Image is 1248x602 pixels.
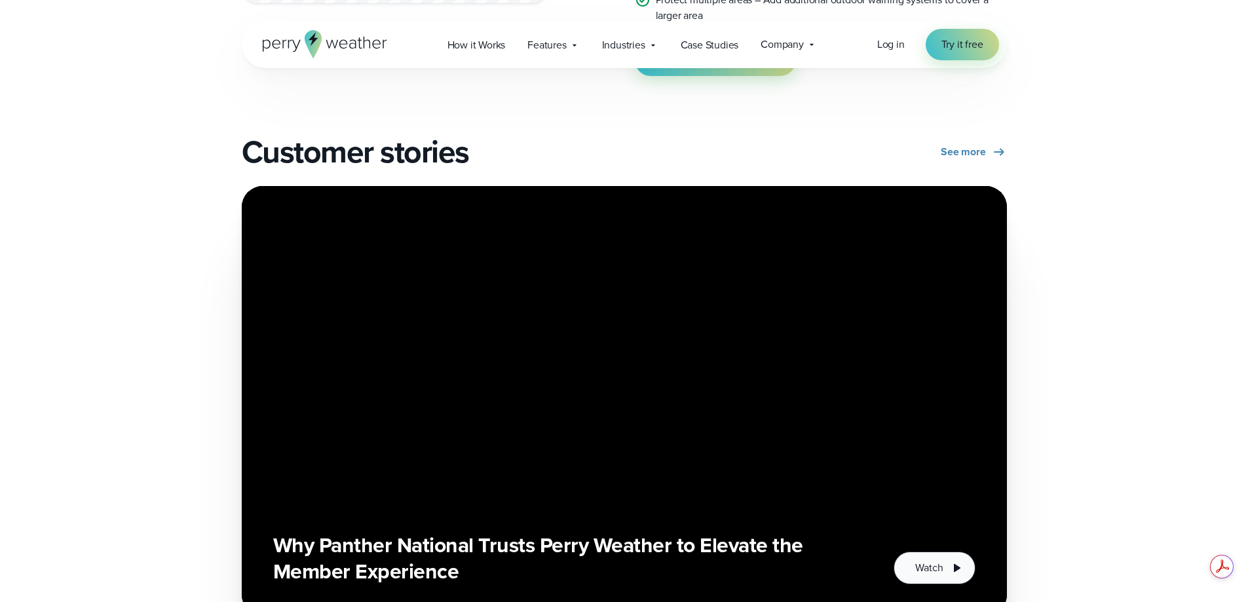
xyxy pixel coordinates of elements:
[877,37,905,52] a: Log in
[242,134,616,170] h2: Customer stories
[941,144,985,160] span: See more
[670,31,750,58] a: Case Studies
[681,37,739,53] span: Case Studies
[926,29,999,60] a: Try it free
[894,552,975,584] button: Watch
[273,532,863,584] h3: Why Panther National Trusts Perry Weather to Elevate the Member Experience
[436,31,517,58] a: How it Works
[915,560,943,576] span: Watch
[941,37,983,52] span: Try it free
[527,37,566,53] span: Features
[941,144,1006,160] a: See more
[761,37,804,52] span: Company
[447,37,506,53] span: How it Works
[602,37,645,53] span: Industries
